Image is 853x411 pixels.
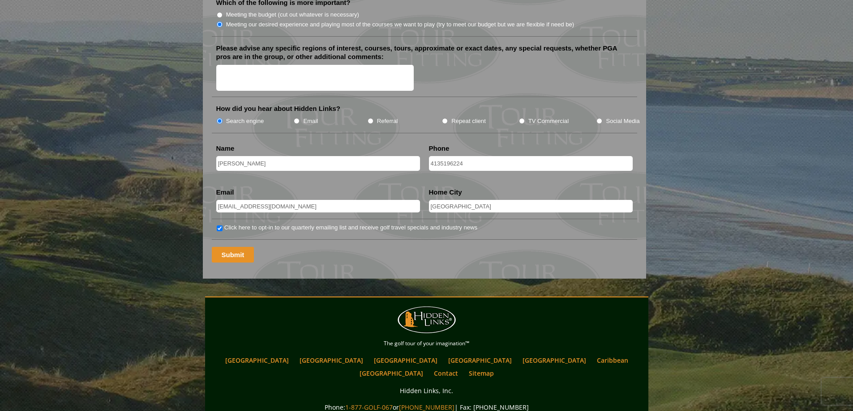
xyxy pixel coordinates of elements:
[226,10,359,19] label: Meeting the budget (cut out whatever is necessary)
[295,354,368,367] a: [GEOGRAPHIC_DATA]
[377,117,398,126] label: Referral
[303,117,318,126] label: Email
[429,144,450,153] label: Phone
[224,223,477,232] label: Click here to opt-in to our quarterly emailing list and receive golf travel specials and industry...
[464,367,498,380] a: Sitemap
[216,188,234,197] label: Email
[606,117,639,126] label: Social Media
[355,367,428,380] a: [GEOGRAPHIC_DATA]
[444,354,516,367] a: [GEOGRAPHIC_DATA]
[518,354,591,367] a: [GEOGRAPHIC_DATA]
[216,104,341,113] label: How did you hear about Hidden Links?
[207,385,646,396] p: Hidden Links, Inc.
[226,20,574,29] label: Meeting our desired experience and playing most of the courses we want to play (try to meet our b...
[592,354,633,367] a: Caribbean
[429,188,462,197] label: Home City
[221,354,293,367] a: [GEOGRAPHIC_DATA]
[451,117,486,126] label: Repeat client
[429,367,463,380] a: Contact
[528,117,569,126] label: TV Commercial
[226,117,264,126] label: Search engine
[212,247,254,263] input: Submit
[216,144,235,153] label: Name
[369,354,442,367] a: [GEOGRAPHIC_DATA]
[216,44,633,61] label: Please advise any specific regions of interest, courses, tours, approximate or exact dates, any s...
[207,339,646,348] p: The golf tour of your imagination™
